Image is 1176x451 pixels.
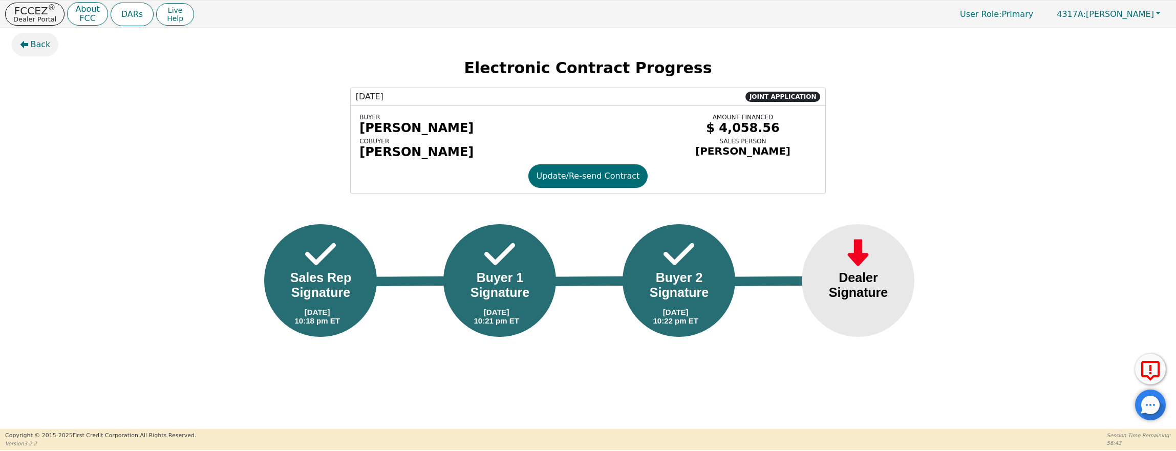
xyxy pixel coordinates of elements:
[5,440,196,447] p: Version 3.2.2
[67,2,108,26] button: AboutFCC
[669,145,817,157] div: [PERSON_NAME]
[75,14,99,23] p: FCC
[167,14,183,23] span: Help
[541,276,649,286] img: Line
[669,121,817,135] div: $ 4,058.56
[638,270,721,300] div: Buyer 2 Signature
[12,59,1165,77] h2: Electronic Contract Progress
[75,5,99,13] p: About
[745,92,820,102] span: JOINT APPLICATION
[528,164,648,188] button: Update/Re-send Contract
[13,6,56,16] p: FCCEZ
[669,114,817,121] div: AMOUNT FINANCED
[843,237,873,272] img: Frame
[359,138,661,145] div: COBUYER
[720,276,828,286] img: Line
[474,308,519,325] div: [DATE] 10:21 pm ET
[1107,439,1171,447] p: 56:43
[5,432,196,440] p: Copyright © 2015- 2025 First Credit Corporation.
[669,138,817,145] div: SALES PERSON
[459,270,542,300] div: Buyer 1 Signature
[111,3,154,26] button: DARs
[359,145,661,159] div: [PERSON_NAME]
[359,121,661,135] div: [PERSON_NAME]
[950,4,1043,24] a: User Role:Primary
[664,237,694,272] img: Frame
[950,4,1043,24] p: Primary
[1135,354,1166,384] button: Report Error to FCC
[280,270,362,300] div: Sales Rep Signature
[1046,6,1171,22] button: 4317A:[PERSON_NAME]
[359,114,661,121] div: BUYER
[484,237,515,272] img: Frame
[1057,9,1154,19] span: [PERSON_NAME]
[817,270,900,300] div: Dealer Signature
[960,9,1001,19] span: User Role :
[1057,9,1086,19] span: 4317A:
[48,3,56,12] sup: ®
[356,91,383,103] span: [DATE]
[295,308,340,325] div: [DATE] 10:18 pm ET
[305,237,336,272] img: Frame
[1107,432,1171,439] p: Session Time Remaining:
[653,308,698,325] div: [DATE] 10:22 pm ET
[5,3,65,26] button: FCCEZ®Dealer Portal
[13,16,56,23] p: Dealer Portal
[12,33,59,56] button: Back
[156,3,194,26] button: LiveHelp
[167,6,183,14] span: Live
[140,432,196,439] span: All Rights Reserved.
[31,38,51,51] span: Back
[362,276,469,286] img: Line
